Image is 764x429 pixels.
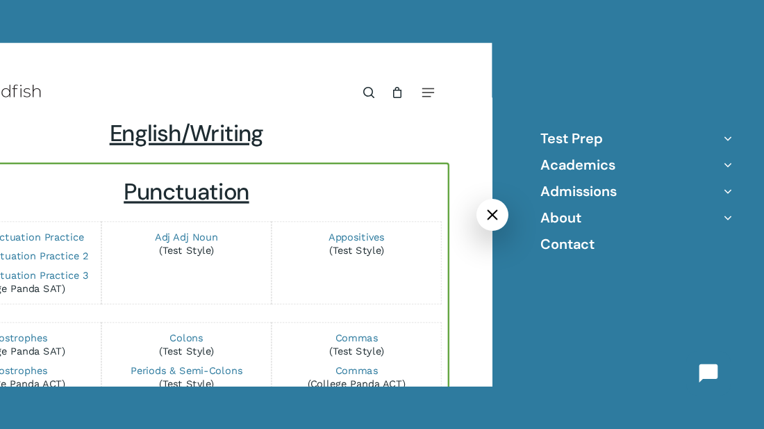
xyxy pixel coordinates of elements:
[540,156,615,174] a: Academics
[392,86,404,99] a: Cart
[540,182,617,200] a: Admissions
[540,129,603,147] a: Test Prep
[672,337,745,410] iframe: Chatbot
[540,235,595,253] a: Contact
[540,209,581,227] a: About
[422,87,435,98] a: Navigation Menu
